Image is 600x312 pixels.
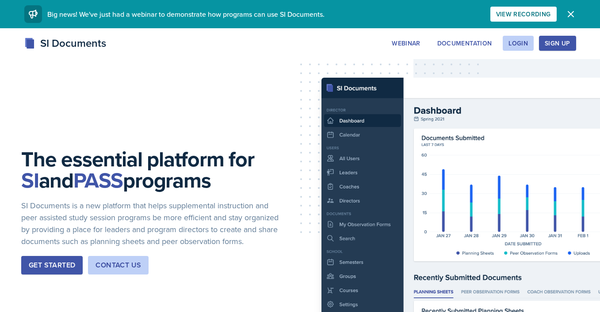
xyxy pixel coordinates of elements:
div: Login [508,40,528,47]
span: Big news! We've just had a webinar to demonstrate how programs can use SI Documents. [47,9,325,19]
div: Sign Up [545,40,570,47]
button: Login [503,36,534,51]
button: Sign Up [539,36,576,51]
div: SI Documents [24,35,106,51]
div: Get Started [29,260,75,271]
button: View Recording [490,7,557,22]
button: Documentation [432,36,498,51]
div: Documentation [437,40,492,47]
button: Contact Us [88,256,149,274]
button: Webinar [386,36,426,51]
div: Webinar [392,40,420,47]
button: Get Started [21,256,83,274]
div: Contact Us [96,260,141,271]
div: View Recording [496,11,551,18]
